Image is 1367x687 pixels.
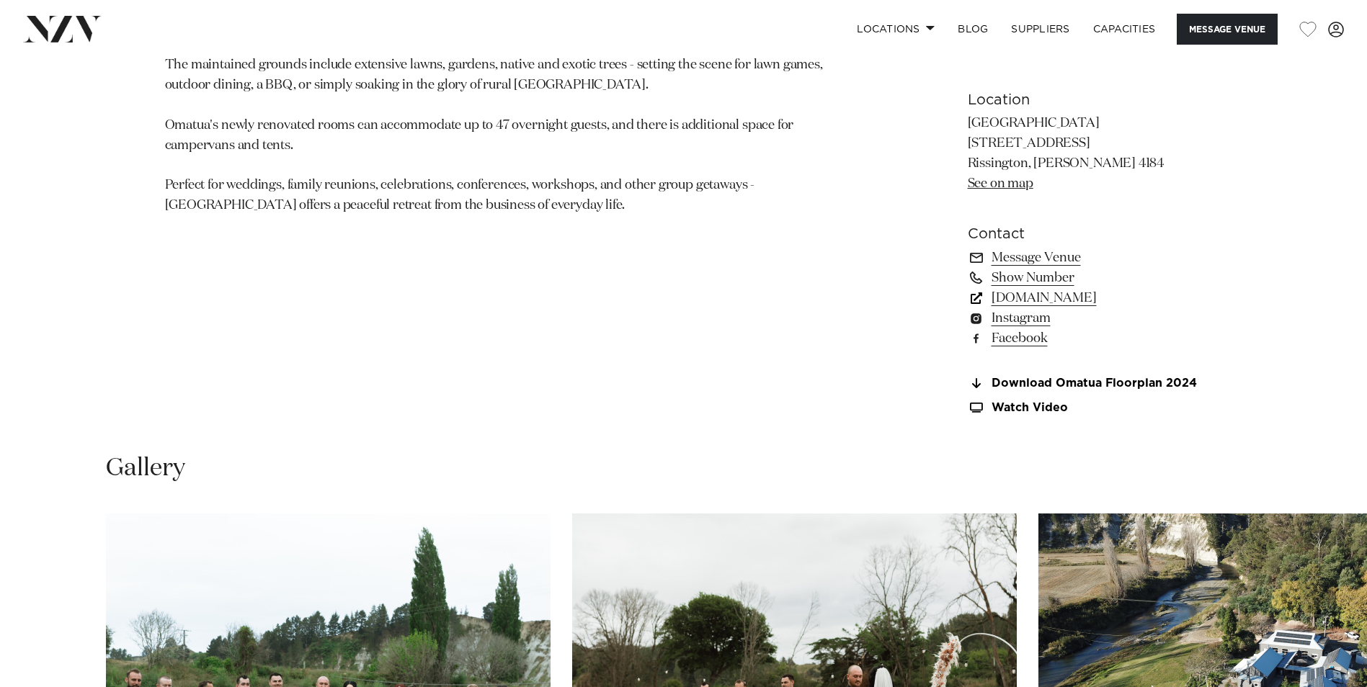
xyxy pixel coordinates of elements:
a: BLOG [946,14,999,45]
button: Message Venue [1177,14,1278,45]
a: Watch Video [968,402,1203,414]
h6: Contact [968,223,1203,245]
a: Message Venue [968,248,1203,268]
a: Facebook [968,328,1203,349]
a: Instagram [968,308,1203,328]
a: Capacities [1082,14,1167,45]
a: See on map [968,177,1033,190]
h2: Gallery [106,452,185,485]
a: Download Omatua Floorplan 2024 [968,377,1203,390]
p: [GEOGRAPHIC_DATA] [STREET_ADDRESS] Rissington, [PERSON_NAME] 4184 [968,114,1203,194]
a: Show Number [968,268,1203,288]
h6: Location [968,89,1203,111]
a: [DOMAIN_NAME] [968,288,1203,308]
a: SUPPLIERS [999,14,1081,45]
a: Locations [845,14,946,45]
img: nzv-logo.png [23,16,102,42]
